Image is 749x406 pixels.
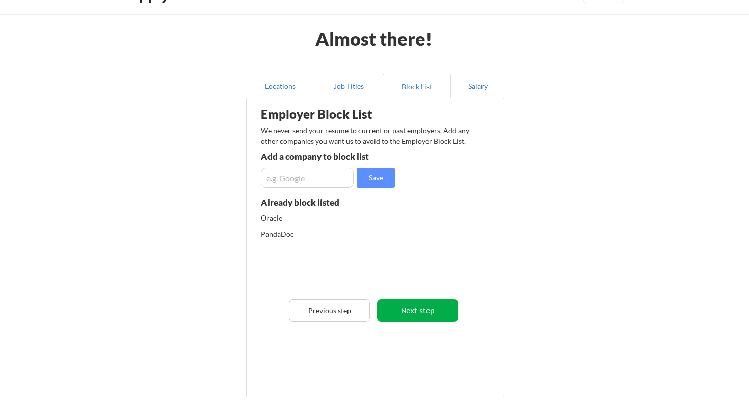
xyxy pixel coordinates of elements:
div: Almost there! [303,30,445,48]
div: Oracle [261,213,368,223]
div: Add a company to block list [261,152,410,161]
button: Next step [377,299,458,322]
button: Save [357,168,395,188]
input: e.g. Google [261,168,354,188]
button: Locations [246,74,314,98]
div: PandaDoc [261,229,368,239]
button: Salary [451,74,504,98]
button: Previous step [289,299,370,322]
button: Block List [383,74,451,98]
div: We never send your resume to current or past employers. Add any other companies you want us to av... [261,126,475,146]
div: Employer Block List [261,108,421,120]
button: Job Titles [314,74,383,98]
div: Already block listed [261,198,374,207]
